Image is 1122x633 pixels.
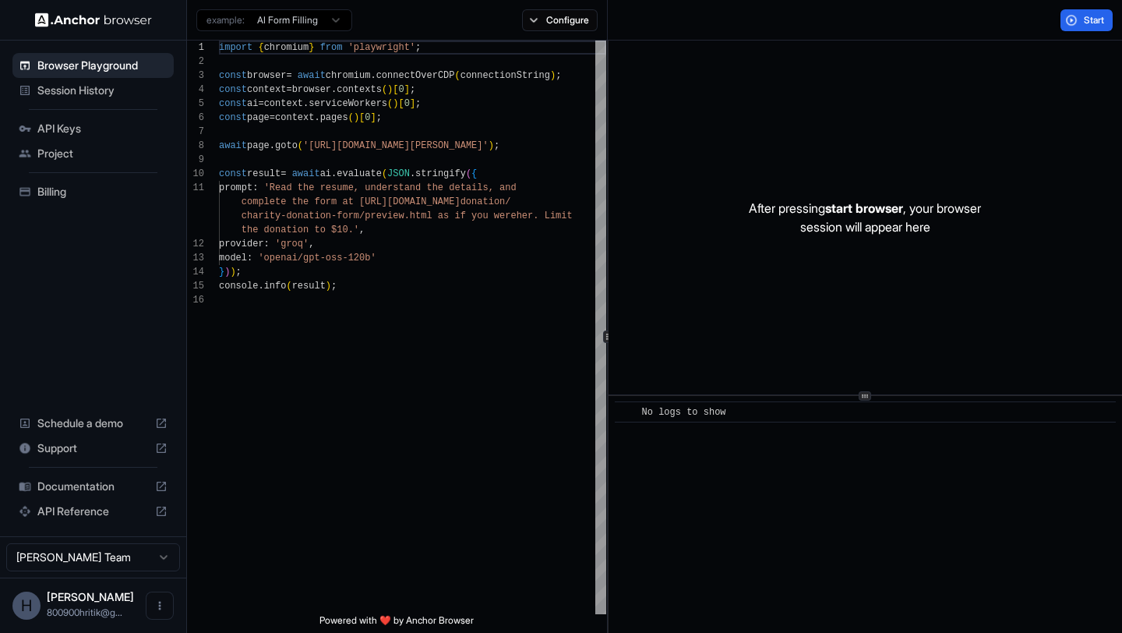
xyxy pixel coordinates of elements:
span: contexts [337,84,382,95]
span: 'openai/gpt-oss-120b' [258,253,376,263]
span: ] [370,112,376,123]
span: 'Read the resume, understand the details, and [264,182,517,193]
span: ( [387,98,393,109]
span: charity-donation-form/preview.html as if you were [242,210,517,221]
div: 6 [187,111,204,125]
span: : [252,182,258,193]
span: Powered with ❤️ by Anchor Browser [319,614,474,633]
div: 10 [187,167,204,181]
span: from [320,42,343,53]
span: Support [37,440,149,456]
span: ; [494,140,499,151]
span: . [270,140,275,151]
span: . [410,168,415,179]
span: ) [550,70,556,81]
span: context [275,112,314,123]
span: No logs to show [642,407,726,418]
span: 0 [404,98,410,109]
span: evaluate [337,168,382,179]
span: Documentation [37,479,149,494]
span: context [264,98,303,109]
div: Project [12,141,174,166]
div: 7 [187,125,204,139]
img: Anchor Logo [35,12,152,27]
span: ( [286,281,291,292]
span: ( [466,168,471,179]
span: } [219,267,224,278]
span: [ [393,84,398,95]
span: ( [382,84,387,95]
span: ) [393,98,398,109]
span: , [309,239,314,249]
span: console [219,281,258,292]
span: = [286,70,291,81]
span: prompt [219,182,252,193]
span: chromium [264,42,309,53]
span: pages [320,112,348,123]
span: ; [410,84,415,95]
span: . [258,281,263,292]
span: complete the form at [URL][DOMAIN_NAME] [242,196,460,207]
span: { [258,42,263,53]
span: const [219,112,247,123]
div: H [12,592,41,620]
span: Session History [37,83,168,98]
div: API Keys [12,116,174,141]
span: . [331,84,337,95]
div: 5 [187,97,204,111]
span: ( [455,70,460,81]
span: JSON [387,168,410,179]
span: await [298,70,326,81]
span: 800900hritik@gmail.com [47,606,122,618]
span: Project [37,146,168,161]
span: : [247,253,252,263]
span: donation/ [460,196,511,207]
span: ) [489,140,494,151]
span: ) [387,84,393,95]
span: : [264,239,270,249]
span: model [219,253,247,263]
span: = [286,84,291,95]
span: . [370,70,376,81]
span: goto [275,140,298,151]
span: ; [376,112,382,123]
span: Schedule a demo [37,416,149,431]
span: Browser Playground [37,58,168,73]
span: ai [320,168,331,179]
div: Billing [12,179,174,204]
span: const [219,98,247,109]
div: Browser Playground [12,53,174,78]
span: 'playwright' [348,42,415,53]
div: 4 [187,83,204,97]
span: { [471,168,477,179]
span: ; [331,281,337,292]
span: const [219,70,247,81]
div: 16 [187,293,204,307]
div: 9 [187,153,204,167]
span: [ [359,112,365,123]
span: , [359,225,365,235]
span: provider [219,239,264,249]
span: Hritik Kumar [47,590,134,603]
span: chromium [326,70,371,81]
div: 14 [187,265,204,279]
span: ( [382,168,387,179]
span: ] [410,98,415,109]
span: ) [230,267,235,278]
span: 'groq' [275,239,309,249]
span: 0 [365,112,370,123]
span: page [247,140,270,151]
span: info [264,281,287,292]
span: browser [247,70,286,81]
div: 12 [187,237,204,251]
div: 8 [187,139,204,153]
span: ) [224,267,230,278]
span: } [309,42,314,53]
span: await [292,168,320,179]
span: '[URL][DOMAIN_NAME][PERSON_NAME]' [303,140,489,151]
span: example: [206,14,245,27]
span: ; [236,267,242,278]
span: stringify [415,168,466,179]
span: ​ [623,405,630,420]
div: 3 [187,69,204,83]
